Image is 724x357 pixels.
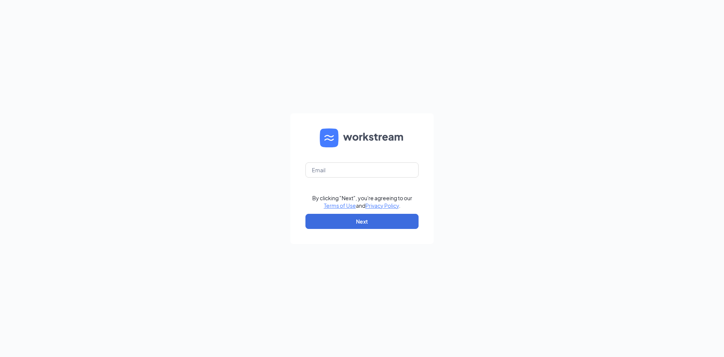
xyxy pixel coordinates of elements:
input: Email [305,162,419,178]
div: By clicking "Next", you're agreeing to our and . [312,194,412,209]
a: Privacy Policy [365,202,399,209]
img: WS logo and Workstream text [320,128,404,147]
button: Next [305,214,419,229]
a: Terms of Use [324,202,356,209]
